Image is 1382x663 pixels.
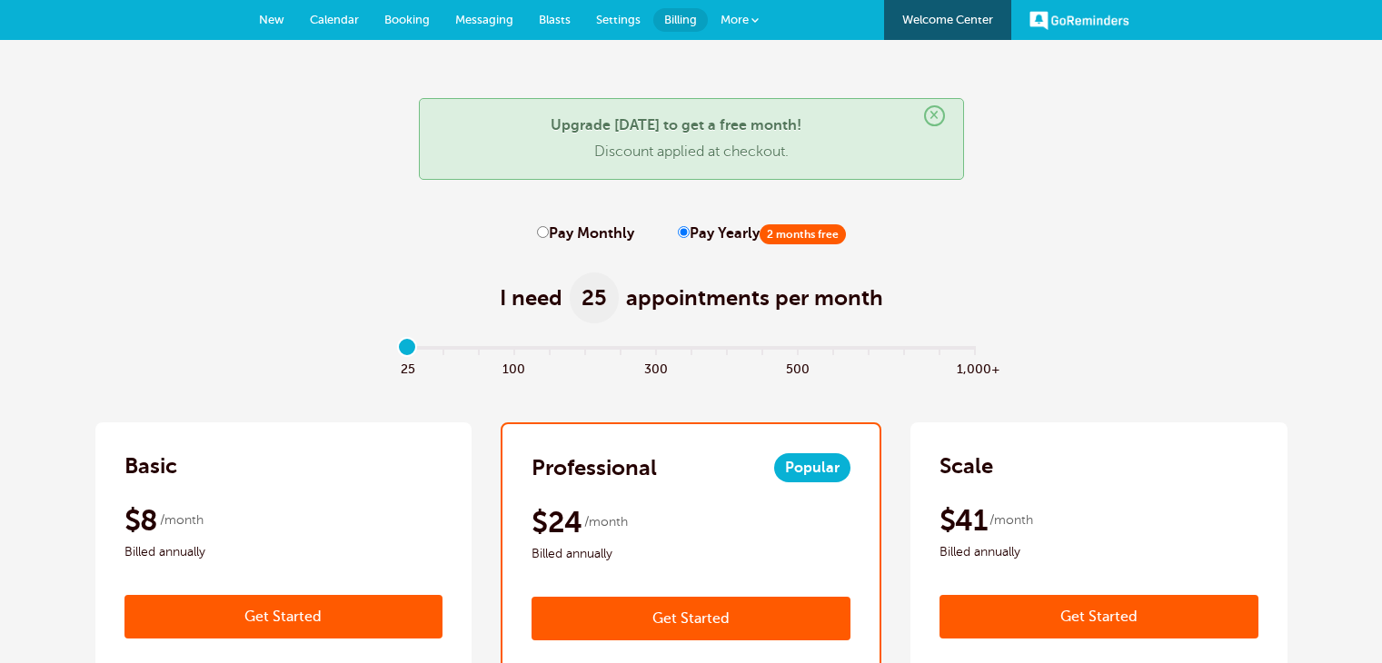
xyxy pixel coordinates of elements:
label: Pay Monthly [537,225,634,242]
span: Calendar [310,13,359,26]
span: × [924,105,945,126]
h2: Basic [124,451,177,480]
span: 500 [780,357,815,378]
span: 2 months free [760,224,846,244]
input: Pay Yearly2 months free [678,226,690,238]
a: Billing [653,8,708,32]
span: Messaging [455,13,513,26]
strong: Upgrade [DATE] to get a free month! [551,117,801,134]
span: $8 [124,502,158,539]
span: /month [989,510,1033,531]
label: Pay Yearly [678,225,846,242]
span: $24 [532,504,582,540]
span: Popular [774,453,850,482]
span: I need [500,283,562,312]
span: New [259,13,284,26]
span: Settings [596,13,641,26]
a: Get Started [124,595,443,638]
h2: Professional [532,453,657,482]
span: Billed annually [124,541,443,563]
span: 1,000+ [957,357,992,378]
span: Billed annually [940,541,1258,563]
span: /month [160,510,204,531]
span: 300 [638,357,673,378]
span: More [721,13,749,26]
span: Billing [664,13,697,26]
input: Pay Monthly [537,226,549,238]
a: Get Started [532,597,850,640]
a: Get Started [940,595,1258,638]
span: Booking [384,13,430,26]
span: 100 [496,357,532,378]
span: $41 [940,502,987,539]
span: 25 [390,357,425,378]
span: Billed annually [532,543,850,565]
span: 25 [570,272,619,323]
span: /month [584,511,628,533]
span: appointments per month [626,283,883,312]
h2: Scale [940,451,993,480]
span: Blasts [539,13,571,26]
p: Discount applied at checkout. [438,143,945,161]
